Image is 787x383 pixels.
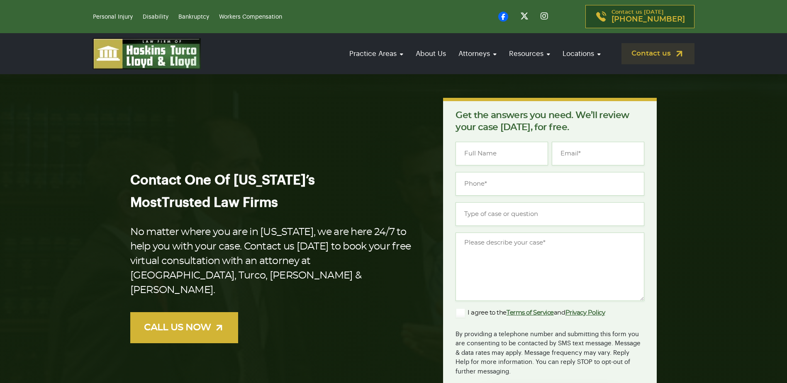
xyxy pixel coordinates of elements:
div: By providing a telephone number and submitting this form you are consenting to be contacted by SM... [456,325,644,377]
span: Trusted Law Firms [162,196,278,209]
input: Phone* [456,172,644,196]
img: logo [93,38,201,69]
p: Get the answers you need. We’ll review your case [DATE], for free. [456,109,644,133]
p: Contact us [DATE] [612,10,685,24]
a: Practice Areas [345,42,407,65]
a: Bankruptcy [178,14,209,20]
label: I agree to the and [456,308,605,318]
img: arrow-up-right-light.svg [214,322,224,333]
a: Workers Compensation [219,14,282,20]
span: [PHONE_NUMBER] [612,15,685,24]
a: Contact us [DATE][PHONE_NUMBER] [585,5,694,28]
a: Personal Injury [93,14,133,20]
p: No matter where you are in [US_STATE], we are here 24/7 to help you with your case. Contact us [D... [130,225,417,298]
a: About Us [412,42,450,65]
input: Email* [552,142,644,165]
a: Resources [505,42,554,65]
a: Terms of Service [507,310,554,316]
a: Locations [558,42,605,65]
span: Contact One Of [US_STATE]’s [130,174,315,187]
a: Attorneys [454,42,501,65]
span: Most [130,196,162,209]
input: Full Name [456,142,548,165]
a: Disability [143,14,168,20]
input: Type of case or question [456,202,644,226]
a: Contact us [621,43,694,64]
a: CALL US NOW [130,312,238,343]
a: Privacy Policy [565,310,605,316]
